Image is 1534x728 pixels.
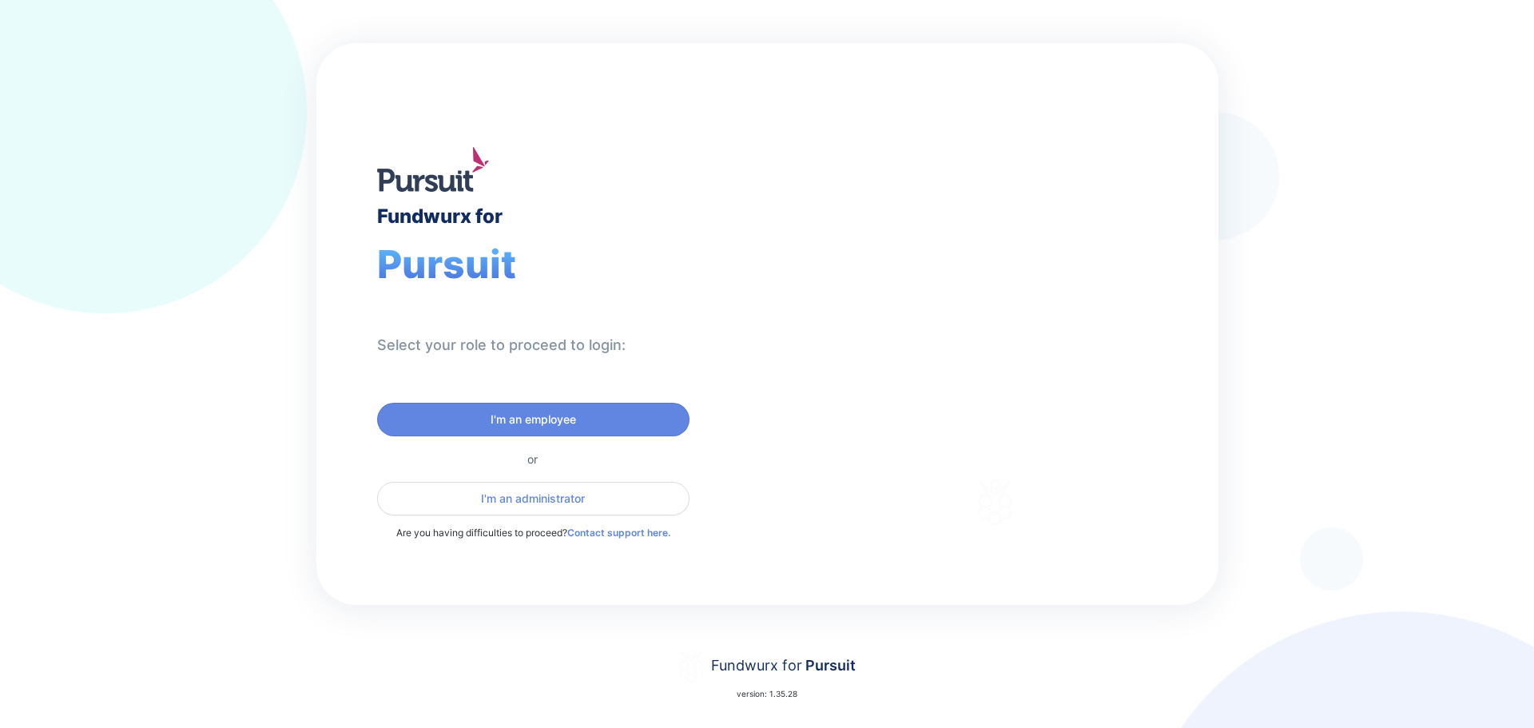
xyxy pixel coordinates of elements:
[377,241,516,288] span: Pursuit
[377,525,690,541] p: Are you having difficulties to proceed?
[377,336,626,355] div: Select your role to proceed to login:
[377,205,503,228] div: Fundwurx for
[481,491,585,507] span: I'm an administrator
[858,255,984,270] div: Welcome to
[711,654,856,677] div: Fundwurx for
[377,452,690,466] div: or
[858,348,1132,392] div: Thank you for choosing Fundwurx as your partner in driving positive social impact!
[377,147,489,192] img: logo.jpg
[737,687,797,700] p: version: 1.35.28
[377,403,690,436] button: I'm an employee
[491,412,576,428] span: I'm an employee
[567,527,670,539] a: Contact support here.
[802,657,856,674] span: Pursuit
[377,482,690,515] button: I'm an administrator
[858,276,1042,315] div: Fundwurx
